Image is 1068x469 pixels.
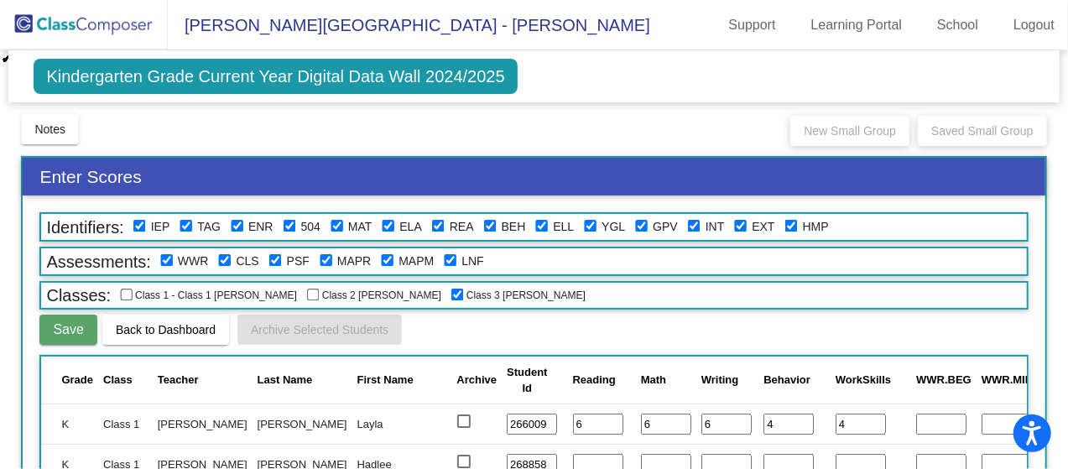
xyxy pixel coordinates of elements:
label: NWEA Math [399,253,434,270]
label: READ Plan [450,218,474,236]
label: MTSS Reading [399,218,421,236]
label: MTSS Math [348,218,372,236]
label: DIBELS PSF [287,253,310,270]
div: Reading [573,372,631,388]
button: Back to Dashboard [102,315,229,345]
div: Class [103,372,148,388]
a: Support [716,12,789,39]
div: First Name [357,372,414,388]
span: Class 3 [PERSON_NAME] [451,289,586,301]
td: Class 1 [98,404,153,444]
div: First Name [357,372,447,388]
div: Writing [701,372,739,388]
span: Class 1 - Class 1 [PERSON_NAME] [120,289,297,301]
a: School [924,12,992,39]
span: Archive [457,373,498,386]
span: Back to Dashboard [116,323,216,336]
td: [PERSON_NAME] [153,404,253,444]
div: Class [103,372,133,388]
button: Notes [21,114,79,144]
span: Class 2 [PERSON_NAME] [307,289,441,301]
div: Last Name [258,372,313,388]
a: Learning Portal [798,12,916,39]
div: Teacher [158,372,247,388]
span: Assessments: [41,250,155,274]
div: Student Id [507,364,562,397]
span: Save [53,322,83,336]
label: NWEA Reading [337,253,371,270]
span: Notes [34,122,65,136]
label: Young for grade level [602,218,625,236]
span: Identifiers: [41,216,128,239]
div: Writing [701,372,754,388]
span: Classes: [41,284,116,307]
label: Extrovert [752,218,774,236]
label: MTSS Behavior/Behavior Concerns [502,218,526,236]
span: [PERSON_NAME][GEOGRAPHIC_DATA] - [PERSON_NAME] [168,12,650,39]
span: Kindergarten Grade Current Year Digital Data Wall 2024/2025 [34,59,517,94]
label: Enrichment Group [248,218,274,236]
div: Behavior [763,372,826,388]
div: Reading [573,372,616,388]
label: DIBELS CLS [236,253,258,270]
th: Grade [41,357,98,404]
button: Archive Selected Students [237,315,402,345]
div: Math [641,372,666,388]
td: K [41,404,98,444]
div: Math [641,372,691,388]
label: Individualized Education Plan [151,218,170,236]
label: Letter Naming Fluency [461,253,483,270]
a: Logout [1000,12,1068,39]
td: Layla [352,404,452,444]
label: Good Parent Volunteer [653,218,678,236]
td: [PERSON_NAME] [253,404,352,444]
div: WorkSkills [836,372,891,388]
label: High Maintenance Parent [803,218,829,236]
label: Introvert [706,218,725,236]
div: Teacher [158,372,199,388]
label: DIBELS WWR [178,253,209,270]
label: English Language Learner [553,218,574,236]
label: TAG Identified [197,218,221,236]
div: WorkSkills [836,372,906,388]
div: Student Id [507,364,547,397]
h3: Enter Scores [23,158,1045,195]
span: WWR.BEG [916,373,972,386]
div: Last Name [258,372,347,388]
label: 504 Plan [301,218,320,236]
span: WWR.MID [982,373,1033,386]
div: Behavior [763,372,810,388]
button: Save [39,315,96,345]
span: Archive Selected Students [251,323,388,336]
